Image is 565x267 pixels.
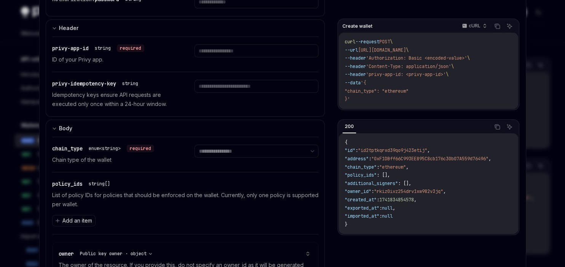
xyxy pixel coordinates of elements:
[345,55,366,61] span: --header
[366,71,446,77] span: 'privy-app-id: <privy-app-id>'
[390,39,393,45] span: \
[345,221,347,228] span: }
[345,139,347,145] span: {
[89,145,121,152] div: enum<string>
[127,145,154,152] div: required
[89,181,110,187] div: string[]
[505,21,514,31] button: Ask AI
[52,80,116,87] span: privy-idempotency-key
[371,188,374,194] span: :
[345,88,409,94] span: "chain_type": "ethereum"
[393,205,395,211] span: ,
[52,155,176,164] p: Chain type of the wallet
[52,180,113,188] div: policy_ids
[382,205,393,211] span: null
[406,47,409,53] span: \
[377,164,379,170] span: :
[377,172,390,178] span: : [],
[446,71,449,77] span: \
[345,213,379,219] span: "imported_at"
[52,90,176,109] p: Idempotency keys ensure API requests are executed only once within a 24-hour window.
[358,47,406,53] span: [URL][DOMAIN_NAME]
[505,122,514,132] button: Ask AI
[369,156,371,162] span: :
[406,164,409,170] span: ,
[379,164,406,170] span: "ethereum"
[59,124,72,133] div: Body
[427,147,430,153] span: ,
[469,23,481,29] p: cURL
[345,47,358,53] span: --url
[492,21,502,31] button: Copy the contents from the code block
[345,164,377,170] span: "chain_type"
[52,191,319,209] p: List of policy IDs for policies that should be enforced on the wallet. Currently, only one policy...
[414,197,417,203] span: ,
[117,44,144,52] div: required
[366,63,451,70] span: 'Content-Type: application/json'
[62,217,92,224] span: Add an item
[361,80,366,86] span: '{
[345,63,366,70] span: --header
[52,44,144,52] div: privy-app-id
[451,63,454,70] span: \
[52,55,176,64] p: ID of your Privy app.
[59,250,156,258] div: owner
[492,122,502,132] button: Copy the contents from the code block
[382,213,393,219] span: null
[345,39,355,45] span: curl
[366,55,467,61] span: 'Authorization: Basic <encoded-value>'
[379,213,382,219] span: :
[379,197,414,203] span: 1741834854578
[345,172,377,178] span: "policy_ids"
[345,180,398,186] span: "additional_signers"
[345,147,355,153] span: "id"
[345,80,361,86] span: --data
[355,39,379,45] span: --request
[379,205,382,211] span: :
[371,156,489,162] span: "0xF1DBff66C993EE895C8cb176c30b07A559d76496"
[345,188,371,194] span: "owner_id"
[345,96,350,102] span: }'
[467,55,470,61] span: \
[342,23,372,29] span: Create wallet
[46,120,325,137] button: expand input section
[122,81,138,87] div: string
[52,180,83,187] span: policy_ids
[379,39,390,45] span: POST
[342,122,356,131] div: 200
[374,188,443,194] span: "rkiz0ivz254drv1xw982v3jq"
[443,188,446,194] span: ,
[355,147,358,153] span: :
[52,80,141,87] div: privy-idempotency-key
[358,147,427,153] span: "id2tptkqrxd39qo9j423etij"
[345,197,377,203] span: "created_at"
[458,20,490,33] button: cURL
[59,24,78,33] div: Header
[52,145,83,152] span: chain_type
[95,45,111,51] div: string
[52,215,95,226] button: Add an item
[345,156,369,162] span: "address"
[345,71,366,77] span: --header
[59,250,74,257] span: owner
[52,145,154,152] div: chain_type
[52,45,89,52] span: privy-app-id
[345,205,379,211] span: "exported_at"
[377,197,379,203] span: :
[398,180,411,186] span: : [],
[46,19,325,36] button: expand input section
[489,156,491,162] span: ,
